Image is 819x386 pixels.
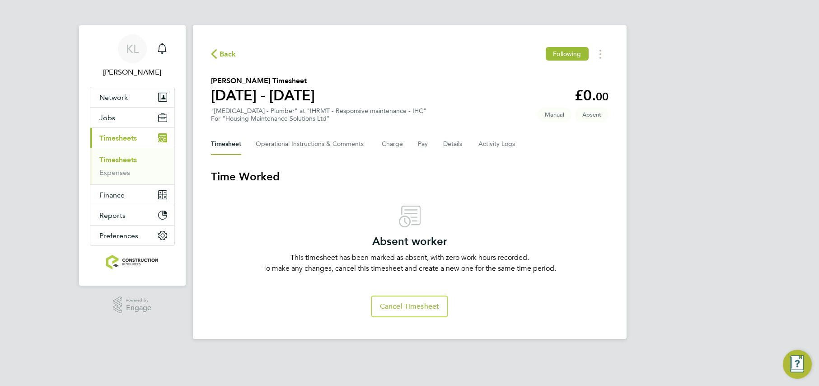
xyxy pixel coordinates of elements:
button: Back [211,48,236,60]
span: Powered by [126,297,151,304]
button: Finance [90,185,174,205]
span: 00 [596,90,608,103]
button: Operational Instructions & Comments [256,133,367,155]
span: KL [126,43,139,55]
button: Timesheets [90,128,174,148]
a: KL[PERSON_NAME] [90,34,175,78]
span: Network [99,93,128,102]
h1: [DATE] - [DATE] [211,86,315,104]
span: Cancel Timesheet [380,302,440,311]
div: "[MEDICAL_DATA] - Plumber" at "IHRMT - Responsive maintenance - IHC" [211,107,426,122]
img: construction-resources-logo-retina.png [106,255,158,269]
span: Preferences [99,231,138,240]
button: Cancel Timesheet [371,296,449,317]
a: Expenses [99,168,130,177]
app-decimal: £0. [575,87,608,104]
a: Timesheets [99,155,137,164]
span: Following [553,50,581,58]
span: Timesheets [99,134,137,142]
h3: Absent worker [211,234,608,249]
button: Charge [382,133,403,155]
button: Jobs [90,108,174,127]
button: Timesheet [211,133,241,155]
span: Back [220,49,236,60]
button: Details [443,133,464,155]
button: Reports [90,205,174,225]
span: Finance [99,191,125,199]
button: Preferences [90,226,174,245]
div: Timesheets [90,148,174,184]
span: Reports [99,211,126,220]
h3: Time Worked [211,169,608,184]
a: Go to home page [90,255,175,269]
span: Kate Lomax [90,67,175,78]
button: Engage Resource Center [783,350,812,379]
button: Pay [418,133,429,155]
span: Engage [126,304,151,312]
a: Powered byEngage [113,297,151,314]
section: Timesheet [211,169,608,317]
span: This timesheet was manually created. [538,107,571,122]
nav: Main navigation [79,25,186,286]
h2: [PERSON_NAME] Timesheet [211,75,315,86]
div: For "Housing Maintenance Solutions Ltd" [211,115,426,122]
p: To make any changes, cancel this timesheet and create a new one for the same time period. [211,263,608,274]
button: Following [546,47,588,61]
span: This timesheet is Absent. [575,107,608,122]
button: Activity Logs [478,133,516,155]
button: Network [90,87,174,107]
span: Jobs [99,113,115,122]
p: This timesheet has been marked as absent, with zero work hours recorded. [211,252,608,263]
button: Timesheets Menu [592,47,608,61]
